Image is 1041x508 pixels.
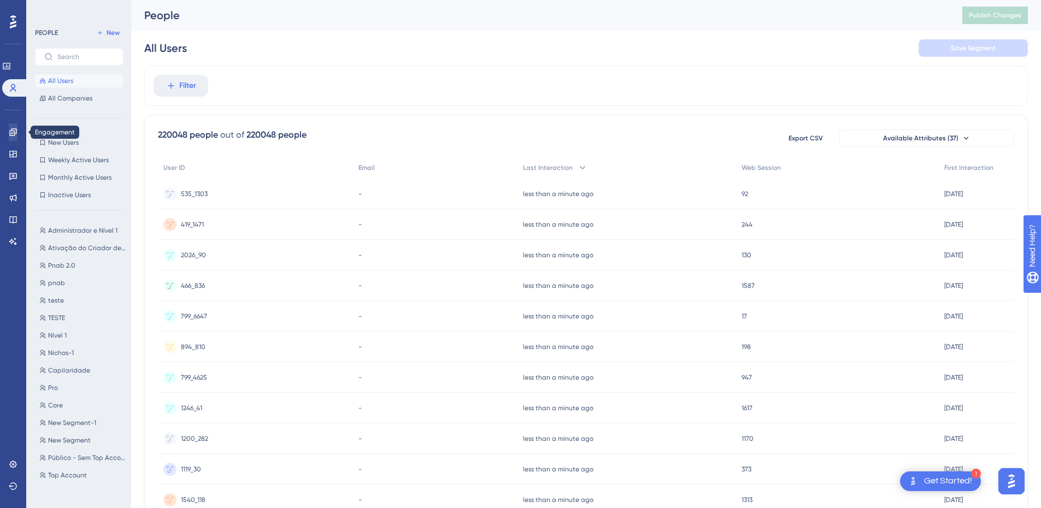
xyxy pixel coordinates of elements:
button: Monthly Active Users [35,171,123,184]
span: 1540_118 [181,495,205,504]
span: 1313 [742,495,752,504]
time: less than a minute ago [523,251,593,259]
button: Available Attributes (37) [839,129,1014,147]
button: New Segment [35,434,130,447]
button: Core [35,399,130,412]
span: Nichos-1 [48,348,74,357]
span: Last Interaction [523,163,573,172]
span: Nível 1 [48,331,67,340]
span: Inactive Users [48,191,91,199]
button: Filter [154,75,208,97]
iframe: UserGuiding AI Assistant Launcher [995,465,1028,498]
span: 17 [742,312,747,321]
span: 466_836 [181,281,205,290]
time: less than a minute ago [523,465,593,473]
span: - [358,190,362,198]
span: 799_4625 [181,373,207,382]
span: First Interaction [944,163,993,172]
div: All Users [144,40,187,56]
span: New Segment [48,436,91,445]
span: - [358,373,362,382]
time: less than a minute ago [523,374,593,381]
button: Nichos-1 [35,346,130,359]
button: Público - Sem Top Account [35,451,130,464]
div: out of [220,128,244,141]
button: Ativação do Criador de Documentos com IA [35,241,130,255]
time: less than a minute ago [523,404,593,412]
span: Top Account [48,471,87,480]
button: New Segment-1 [35,416,130,429]
span: Administrador e Nível 1 [48,226,117,235]
span: 1170 [742,434,754,443]
button: All Users [35,74,123,87]
span: 535_1303 [181,190,208,198]
span: 419_1471 [181,220,204,229]
time: less than a minute ago [523,435,593,442]
button: Administrador e Nível 1 [35,224,130,237]
time: [DATE] [944,343,963,351]
span: Público - Sem Top Account [48,453,126,462]
span: TESTE [48,314,65,322]
div: 220048 people [246,128,307,141]
span: 373 [742,465,751,474]
span: Publish Changes [969,11,1021,20]
time: less than a minute ago [523,221,593,228]
span: - [358,251,362,259]
button: teste [35,294,130,307]
span: teste [48,296,64,305]
span: Pro [48,383,58,392]
div: People [144,8,935,23]
span: 244 [742,220,752,229]
span: 1246_41 [181,404,202,412]
span: - [358,281,362,290]
button: New Users [35,136,123,149]
span: All Companies [48,94,92,103]
span: 1587 [742,281,755,290]
button: New [93,26,123,39]
div: Get Started! [924,475,972,487]
span: 2026_90 [181,251,206,259]
div: 1 [971,469,981,479]
span: 799_6647 [181,312,207,321]
button: Save Segment [919,39,1028,57]
span: 894_810 [181,342,205,351]
span: Need Help? [26,3,68,16]
span: - [358,220,362,229]
time: [DATE] [944,282,963,290]
span: Export CSV [789,134,823,143]
button: Inactive Users [35,188,123,202]
button: Export CSV [778,129,833,147]
time: [DATE] [944,435,963,442]
span: - [358,495,362,504]
span: Capilaridade [48,366,90,375]
span: New Segment-1 [48,418,96,427]
time: less than a minute ago [523,190,593,198]
div: PEOPLE [35,28,58,37]
time: [DATE] [944,404,963,412]
span: 198 [742,342,751,351]
time: [DATE] [944,496,963,504]
span: New Users [48,138,79,147]
span: 1200_282 [181,434,208,443]
time: less than a minute ago [523,496,593,504]
button: Weekly Active Users [35,153,123,167]
time: [DATE] [944,221,963,228]
span: Core [48,401,63,410]
div: Open Get Started! checklist, remaining modules: 1 [900,471,981,491]
span: Pnab 2.0 [48,261,75,270]
time: [DATE] [944,312,963,320]
button: TESTE [35,311,130,324]
span: Weekly Active Users [48,156,109,164]
button: Nível 1 [35,329,130,342]
span: 1119_30 [181,465,201,474]
button: All Companies [35,92,123,105]
span: - [358,342,362,351]
span: - [358,434,362,443]
button: Pnab 2.0 [35,259,130,272]
span: Ativação do Criador de Documentos com IA [48,244,126,252]
span: User ID [163,163,185,172]
span: Available Attributes (37) [883,134,958,143]
input: Search [57,53,114,61]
